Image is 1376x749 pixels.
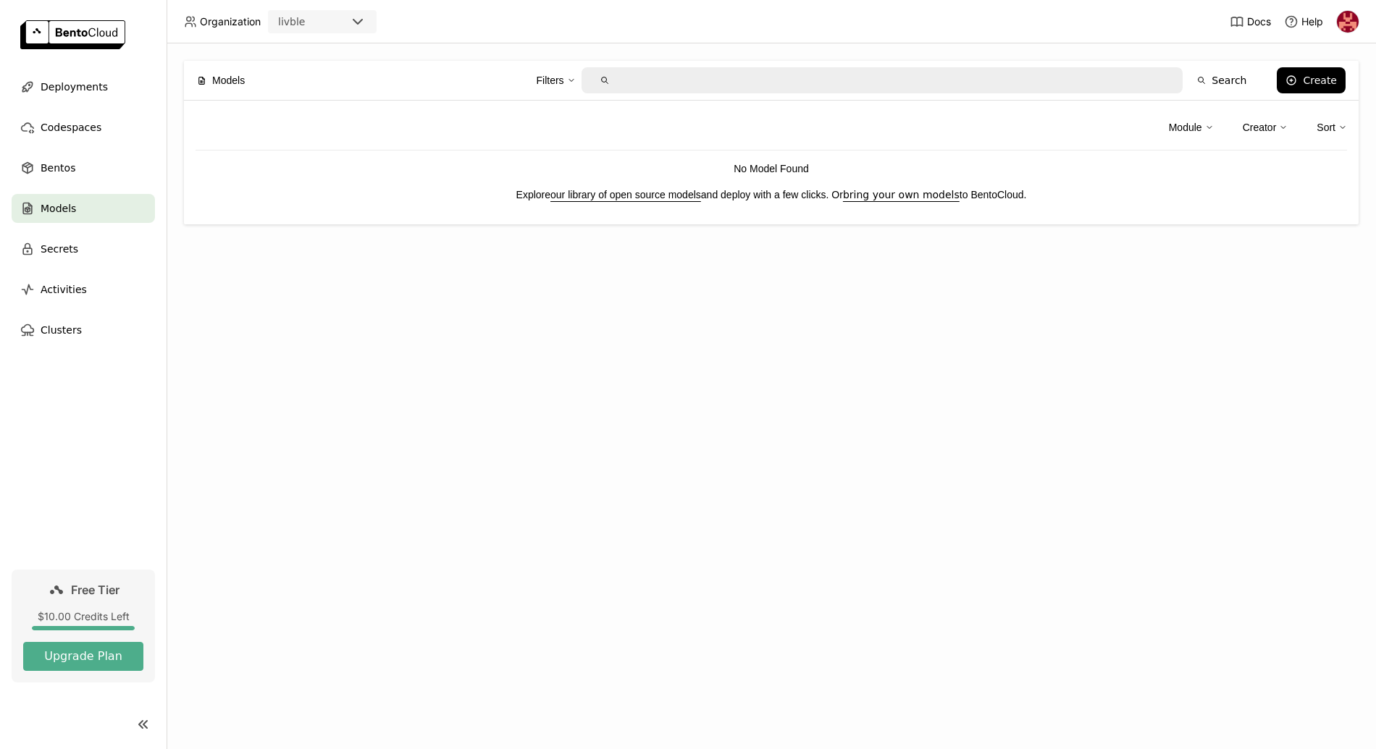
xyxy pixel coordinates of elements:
[41,159,75,177] span: Bentos
[41,78,108,96] span: Deployments
[23,642,143,671] button: Upgrade Plan
[12,72,155,101] a: Deployments
[278,14,305,29] div: livble
[41,281,87,298] span: Activities
[1230,14,1271,29] a: Docs
[41,119,101,136] span: Codespaces
[12,113,155,142] a: Codespaces
[41,321,82,339] span: Clusters
[41,200,76,217] span: Models
[1301,15,1323,28] span: Help
[12,275,155,304] a: Activities
[23,610,143,623] div: $10.00 Credits Left
[20,20,125,49] img: logo
[12,234,155,263] a: Secrets
[41,240,78,258] span: Secrets
[12,316,155,344] a: Clusters
[1284,14,1323,29] div: Help
[306,15,308,30] input: Selected livble.
[12,153,155,182] a: Bentos
[1247,15,1271,28] span: Docs
[1337,11,1359,33] img: Uri Vinetz
[12,570,155,682] a: Free Tier$10.00 Credits LeftUpgrade Plan
[200,15,261,28] span: Organization
[12,194,155,223] a: Models
[71,583,119,597] span: Free Tier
